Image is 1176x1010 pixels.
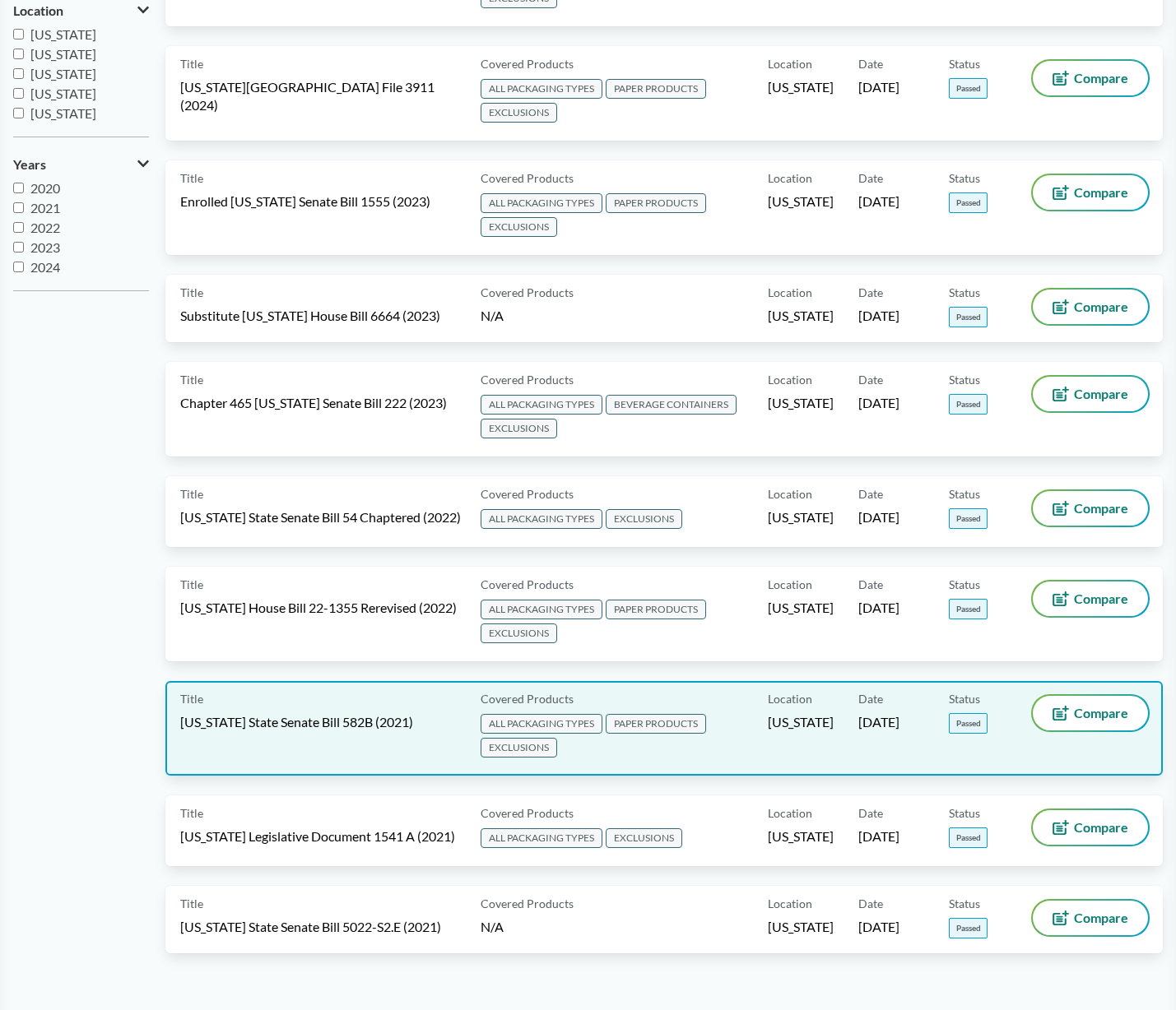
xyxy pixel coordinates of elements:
span: Title [180,804,203,822]
span: Date [858,804,883,822]
span: Title [180,485,203,503]
input: [US_STATE] [13,68,24,79]
button: Compare [1033,61,1148,95]
span: Status [949,690,980,707]
input: 2024 [13,262,24,272]
span: Location [768,895,812,912]
span: Passed [949,78,988,99]
span: [US_STATE] [768,508,834,526]
span: ALL PACKAGING TYPES [481,395,602,415]
span: EXCLUSIONS [481,738,557,757]
span: Compare [1074,72,1128,85]
span: 2024 [30,259,60,275]
button: Compare [1033,901,1148,935]
span: Covered Products [481,576,574,593]
span: Passed [949,192,988,213]
span: [US_STATE] [30,86,96,101]
span: [US_STATE] [768,394,834,412]
span: Date [858,284,883,301]
span: [US_STATE] [768,713,834,731]
span: 2020 [30,180,60,196]
span: [US_STATE] State Senate Bill 54 Chaptered (2022) [180,508,461,526]
span: Compare [1074,707,1128,720]
input: 2021 [13,202,24,213]
span: [DATE] [858,599,899,617]
input: [US_STATE] [13,108,24,118]
span: EXCLUSIONS [481,217,557,237]
span: Compare [1074,502,1128,515]
span: [US_STATE] State Senate Bill 5022-S2.E (2021) [180,918,441,936]
span: Status [949,895,980,912]
span: EXCLUSIONS [481,623,557,643]
span: Passed [949,713,988,734]
span: Title [180,169,203,187]
span: Compare [1074,821,1128,834]
span: 2022 [30,220,60,235]
span: EXCLUSIONS [606,828,682,848]
span: [DATE] [858,827,899,846]
input: 2022 [13,222,24,233]
button: Compare [1033,290,1148,324]
span: Location [768,169,812,187]
span: ALL PACKAGING TYPES [481,828,602,848]
span: Title [180,690,203,707]
span: [DATE] [858,192,899,211]
span: Date [858,371,883,388]
span: [US_STATE] [768,918,834,936]
span: Date [858,690,883,707]
input: 2020 [13,183,24,193]
span: [US_STATE] State Senate Bill 582B (2021) [180,713,413,731]
span: Location [13,3,63,18]
span: [US_STATE] [768,599,834,617]
span: Status [949,804,980,822]
span: Location [768,576,812,593]
span: Passed [949,827,988,848]
span: ALL PACKAGING TYPES [481,509,602,529]
span: Location [768,485,812,503]
span: [US_STATE][GEOGRAPHIC_DATA] File 3911 (2024) [180,78,461,114]
button: Compare [1033,491,1148,526]
button: Compare [1033,581,1148,616]
span: Location [768,284,812,301]
span: Covered Products [481,55,574,72]
span: Status [949,576,980,593]
input: 2023 [13,242,24,252]
button: Compare [1033,810,1148,845]
span: [US_STATE] [768,307,834,325]
span: Location [768,690,812,707]
span: Passed [949,394,988,415]
span: Title [180,371,203,388]
span: Title [180,895,203,912]
span: Passed [949,508,988,529]
span: Title [180,576,203,593]
span: [DATE] [858,508,899,526]
span: Status [949,55,980,72]
span: [DATE] [858,713,899,731]
span: Years [13,157,46,172]
span: Covered Products [481,371,574,388]
span: Compare [1074,300,1128,313]
span: EXCLUSIONS [481,103,557,123]
span: Title [180,284,203,301]
span: Covered Products [481,895,574,912]
span: Substitute [US_STATE] House Bill 6664 (2023) [180,307,440,325]
span: N/A [481,919,504,934]
span: Date [858,576,883,593]
span: ALL PACKAGING TYPES [481,79,602,99]
span: PAPER PRODUCTS [606,193,706,213]
span: Date [858,485,883,503]
span: Covered Products [481,485,574,503]
span: Passed [949,599,988,619]
span: Status [949,371,980,388]
span: Date [858,169,883,187]
span: Status [949,169,980,187]
span: Location [768,55,812,72]
span: [US_STATE] [30,105,96,121]
span: Covered Products [481,169,574,187]
span: EXCLUSIONS [481,419,557,438]
button: Compare [1033,696,1148,730]
button: Compare [1033,175,1148,210]
span: Status [949,284,980,301]
span: Status [949,485,980,503]
span: Compare [1074,186,1128,199]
